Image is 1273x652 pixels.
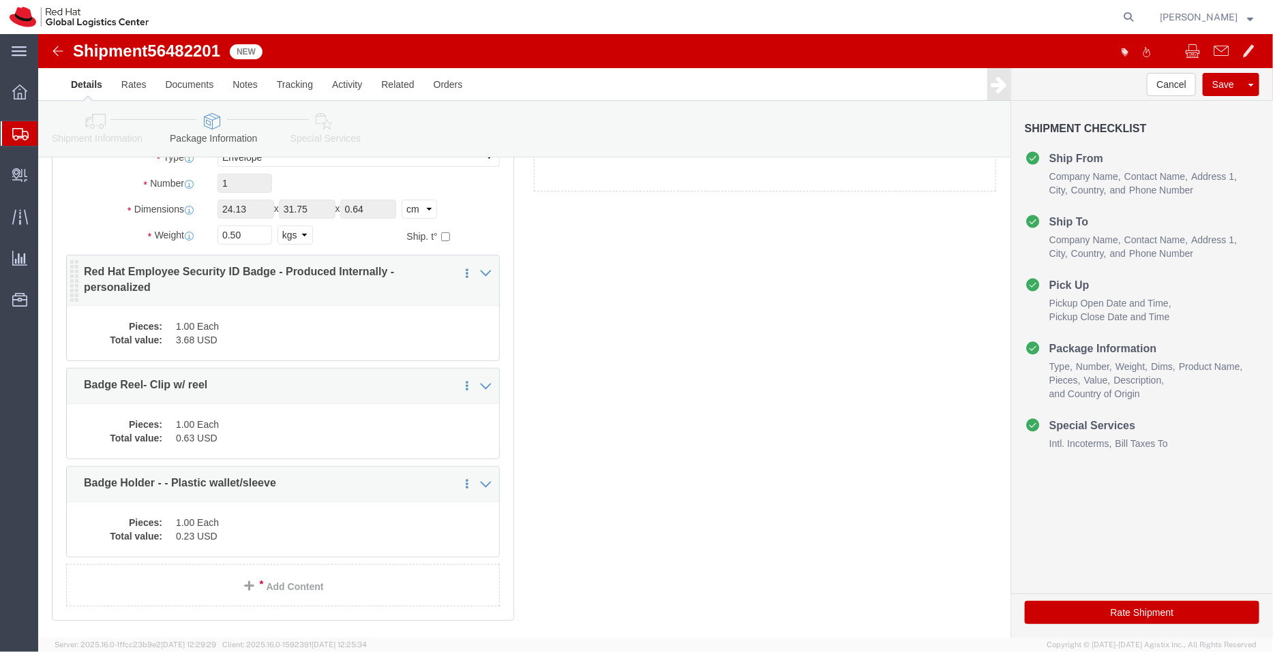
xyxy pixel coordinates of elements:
span: Client: 2025.16.0-1592391 [222,640,367,649]
span: [DATE] 12:29:29 [161,640,216,649]
span: Pallav Sen Gupta [1160,10,1238,25]
span: Server: 2025.16.0-1ffcc23b9e2 [55,640,216,649]
button: [PERSON_NAME] [1159,9,1254,25]
span: Copyright © [DATE]-[DATE] Agistix Inc., All Rights Reserved [1047,639,1257,651]
span: [DATE] 12:25:34 [312,640,367,649]
iframe: FS Legacy Container [38,34,1273,638]
img: logo [10,7,149,27]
